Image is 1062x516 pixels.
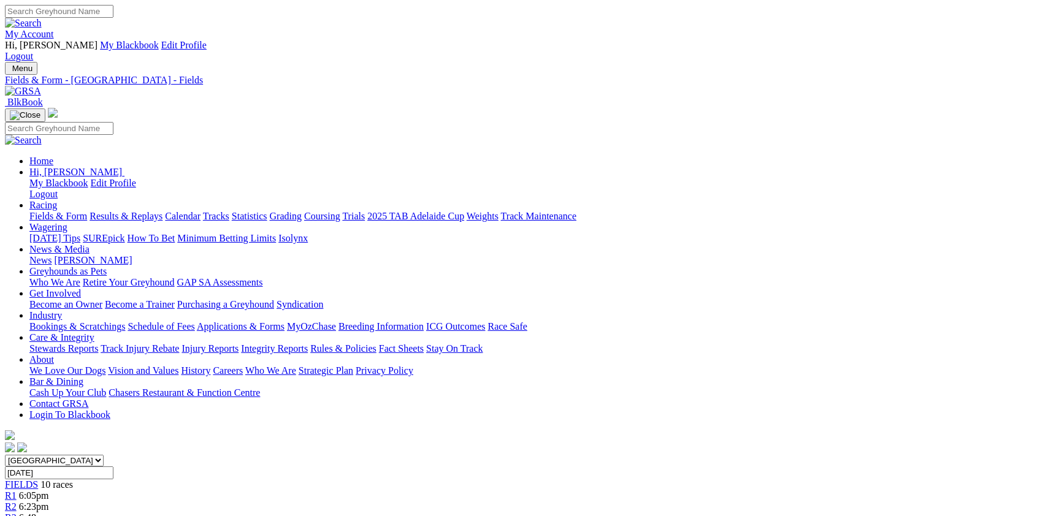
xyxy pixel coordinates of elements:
a: Logout [29,189,58,199]
a: Fields & Form [29,211,87,221]
a: Strategic Plan [299,365,353,376]
span: 10 races [40,479,73,490]
a: Hi, [PERSON_NAME] [29,167,124,177]
a: Stewards Reports [29,343,98,354]
div: Care & Integrity [29,343,1057,354]
img: logo-grsa-white.png [5,430,15,440]
div: Bar & Dining [29,387,1057,398]
a: We Love Our Dogs [29,365,105,376]
img: facebook.svg [5,442,15,452]
a: Careers [213,365,243,376]
span: Hi, [PERSON_NAME] [29,167,122,177]
a: History [181,365,210,376]
a: Calendar [165,211,201,221]
a: Logout [5,51,33,61]
a: MyOzChase [287,321,336,332]
input: Search [5,122,113,135]
input: Select date [5,466,113,479]
a: Home [29,156,53,166]
div: Hi, [PERSON_NAME] [29,178,1057,200]
a: Become a Trainer [105,299,175,309]
a: Who We Are [245,365,296,376]
a: Trials [342,211,365,221]
a: R2 [5,501,17,512]
a: FIELDS [5,479,38,490]
a: BlkBook [5,97,43,107]
a: Schedule of Fees [128,321,194,332]
a: Track Maintenance [501,211,576,221]
a: Coursing [304,211,340,221]
a: News & Media [29,244,90,254]
a: Cash Up Your Club [29,387,106,398]
button: Toggle navigation [5,108,45,122]
span: Menu [12,64,32,73]
a: Integrity Reports [241,343,308,354]
a: Isolynx [278,233,308,243]
a: Rules & Policies [310,343,376,354]
span: Hi, [PERSON_NAME] [5,40,97,50]
a: How To Bet [128,233,175,243]
img: Close [10,110,40,120]
div: News & Media [29,255,1057,266]
a: Chasers Restaurant & Function Centre [109,387,260,398]
img: logo-grsa-white.png [48,108,58,118]
a: Weights [467,211,499,221]
a: 2025 TAB Adelaide Cup [367,211,464,221]
a: Tracks [203,211,229,221]
img: Search [5,18,42,29]
span: BlkBook [7,97,43,107]
img: twitter.svg [17,442,27,452]
a: My Blackbook [100,40,159,50]
a: Race Safe [487,321,527,332]
div: Racing [29,211,1057,222]
a: Edit Profile [161,40,207,50]
a: Vision and Values [108,365,178,376]
a: Purchasing a Greyhound [177,299,274,309]
a: Become an Owner [29,299,102,309]
div: My Account [5,40,1057,62]
a: About [29,354,54,365]
a: Minimum Betting Limits [177,233,276,243]
a: Stay On Track [426,343,483,354]
a: Statistics [232,211,267,221]
a: Bookings & Scratchings [29,321,125,332]
a: Fact Sheets [379,343,424,354]
a: GAP SA Assessments [177,277,263,287]
button: Toggle navigation [5,62,37,75]
a: Contact GRSA [29,398,88,409]
span: 6:05pm [19,490,49,501]
a: My Blackbook [29,178,88,188]
a: Results & Replays [90,211,162,221]
a: R1 [5,490,17,501]
a: Industry [29,310,62,321]
a: [PERSON_NAME] [54,255,132,265]
div: About [29,365,1057,376]
div: Wagering [29,233,1057,244]
a: SUREpick [83,233,124,243]
span: 6:23pm [19,501,49,512]
a: Bar & Dining [29,376,83,387]
input: Search [5,5,113,18]
a: Care & Integrity [29,332,94,343]
a: Breeding Information [338,321,424,332]
a: Greyhounds as Pets [29,266,107,276]
img: Search [5,135,42,146]
a: Injury Reports [181,343,239,354]
a: Grading [270,211,302,221]
div: Greyhounds as Pets [29,277,1057,288]
a: Fields & Form - [GEOGRAPHIC_DATA] - Fields [5,75,1057,86]
a: ICG Outcomes [426,321,485,332]
a: Track Injury Rebate [101,343,179,354]
a: Retire Your Greyhound [83,277,175,287]
a: Privacy Policy [356,365,413,376]
a: [DATE] Tips [29,233,80,243]
a: Racing [29,200,57,210]
div: Industry [29,321,1057,332]
a: Wagering [29,222,67,232]
div: Get Involved [29,299,1057,310]
a: Syndication [277,299,323,309]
